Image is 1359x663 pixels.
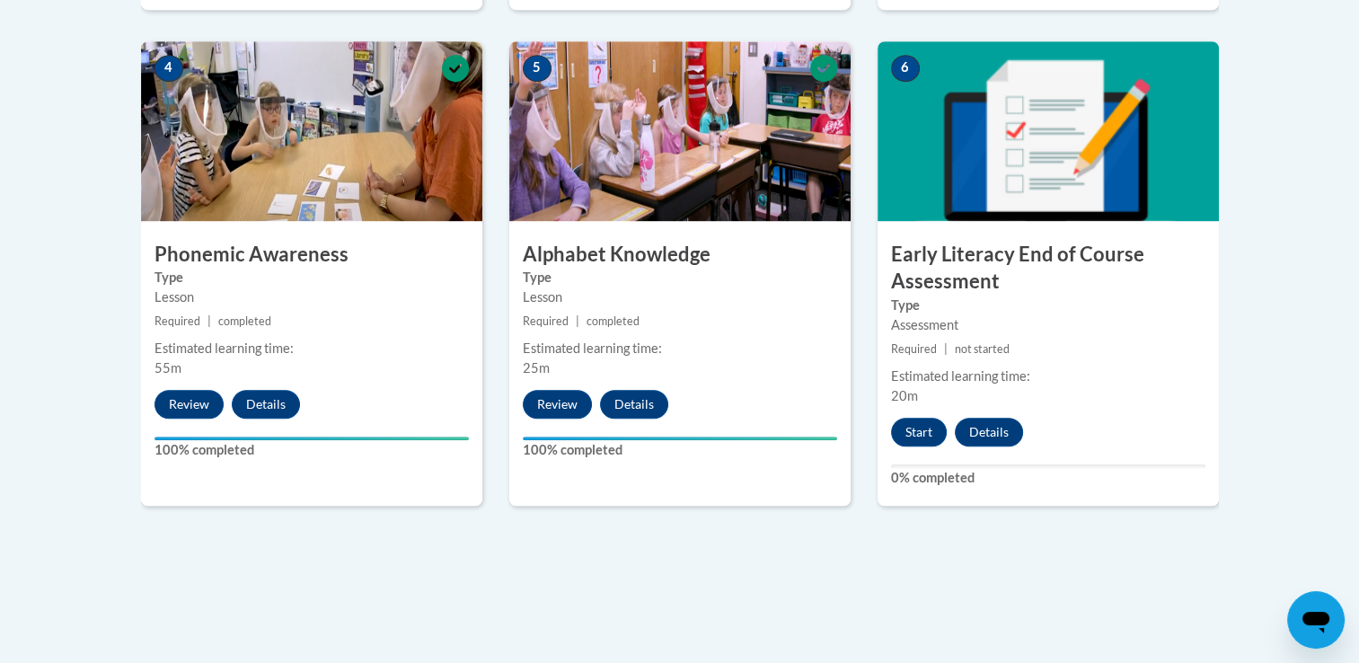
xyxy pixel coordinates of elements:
[600,390,668,419] button: Details
[154,339,469,358] div: Estimated learning time:
[509,241,851,269] h3: Alphabet Knowledge
[523,339,837,358] div: Estimated learning time:
[141,41,482,221] img: Course Image
[878,41,1219,221] img: Course Image
[154,437,469,440] div: Your progress
[154,360,181,376] span: 55m
[891,315,1205,335] div: Assessment
[878,241,1219,296] h3: Early Literacy End of Course Assessment
[154,287,469,307] div: Lesson
[509,41,851,221] img: Course Image
[891,418,947,446] button: Start
[154,268,469,287] label: Type
[154,390,224,419] button: Review
[154,314,200,328] span: Required
[154,440,469,460] label: 100% completed
[523,360,550,376] span: 25m
[955,418,1023,446] button: Details
[154,55,183,82] span: 4
[218,314,271,328] span: completed
[944,342,948,356] span: |
[523,268,837,287] label: Type
[891,367,1205,386] div: Estimated learning time:
[891,468,1205,488] label: 0% completed
[523,437,837,440] div: Your progress
[523,390,592,419] button: Review
[587,314,640,328] span: completed
[141,241,482,269] h3: Phonemic Awareness
[1287,591,1345,649] iframe: Button to launch messaging window
[523,314,569,328] span: Required
[232,390,300,419] button: Details
[891,55,920,82] span: 6
[891,296,1205,315] label: Type
[955,342,1010,356] span: not started
[523,287,837,307] div: Lesson
[891,388,918,403] span: 20m
[523,440,837,460] label: 100% completed
[207,314,211,328] span: |
[576,314,579,328] span: |
[523,55,552,82] span: 5
[891,342,937,356] span: Required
